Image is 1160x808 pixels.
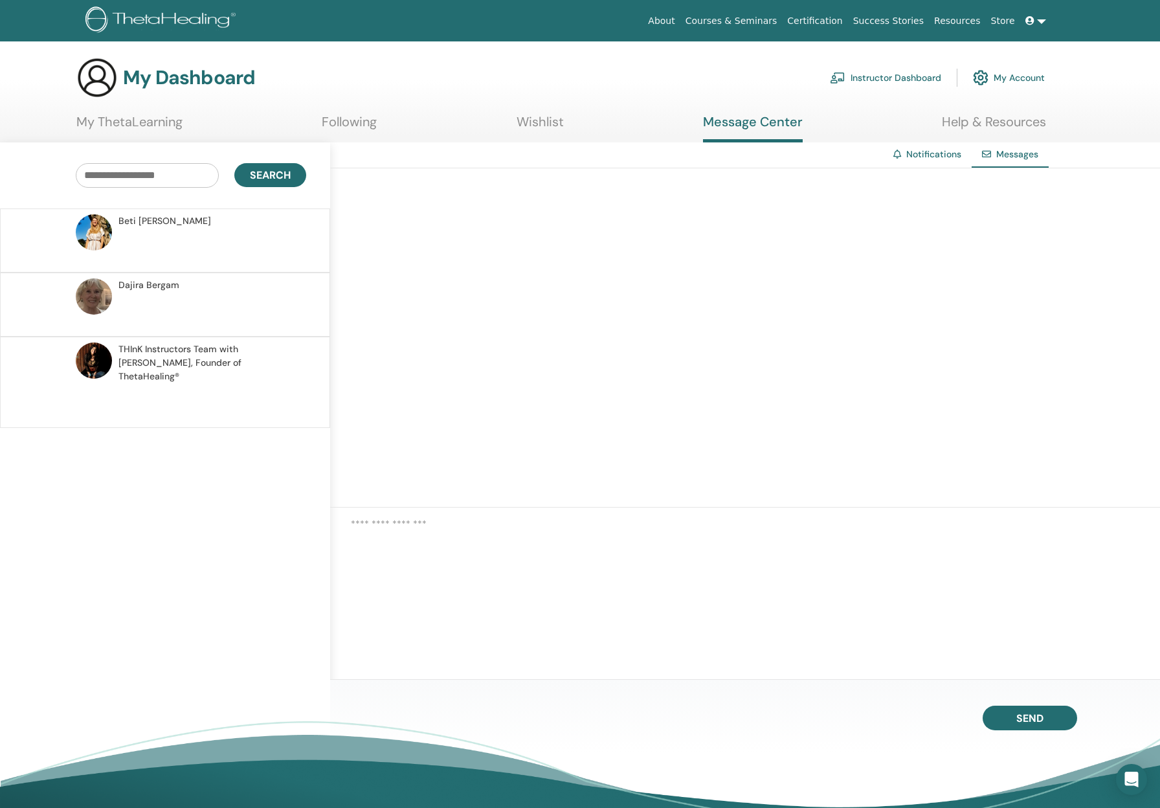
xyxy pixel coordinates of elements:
h3: My Dashboard [123,66,255,89]
a: Courses & Seminars [680,9,783,33]
img: default.jpg [76,278,112,315]
a: Resources [929,9,986,33]
a: Message Center [703,114,803,142]
a: Store [986,9,1020,33]
div: Open Intercom Messenger [1116,764,1147,795]
a: Instructor Dashboard [830,63,941,92]
a: My Account [973,63,1045,92]
img: cog.svg [973,67,988,89]
img: default.jpg [76,342,112,379]
span: Send [1016,712,1043,725]
a: Following [322,114,377,139]
a: My ThetaLearning [76,114,183,139]
span: THInK Instructors Team with [PERSON_NAME], Founder of ThetaHealing® [118,342,302,383]
a: Help & Resources [942,114,1046,139]
span: Search [250,168,291,182]
img: chalkboard-teacher.svg [830,72,845,84]
span: Messages [996,148,1038,160]
a: Notifications [906,148,961,160]
a: Certification [782,9,847,33]
a: Wishlist [517,114,564,139]
span: Dajira Bergam [118,278,179,292]
button: Search [234,163,306,187]
span: Beti [PERSON_NAME] [118,214,211,228]
a: Success Stories [848,9,929,33]
a: About [643,9,680,33]
button: Send [983,706,1077,730]
img: default.jpg [76,214,112,251]
img: generic-user-icon.jpg [76,57,118,98]
img: logo.png [85,6,240,36]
